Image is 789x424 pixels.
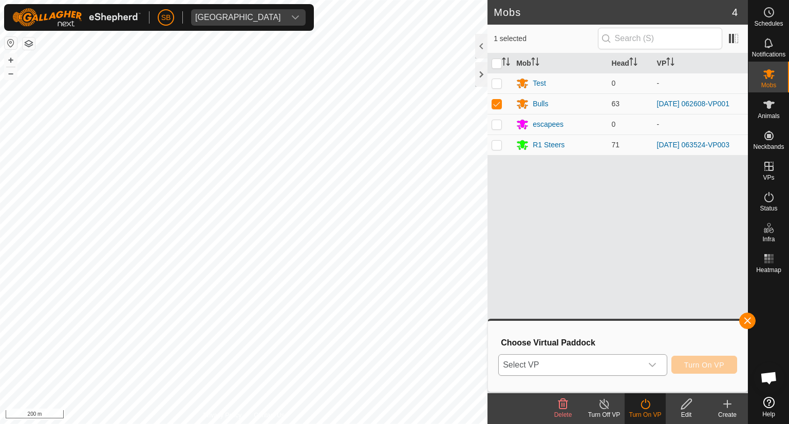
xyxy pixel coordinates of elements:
span: 0 [612,79,616,87]
p-sorticon: Activate to sort [531,59,539,67]
span: Schedules [754,21,783,27]
div: Turn On VP [625,410,666,419]
div: Test [533,78,546,89]
a: Contact Us [254,411,284,420]
button: Reset Map [5,37,17,49]
div: Open chat [754,362,784,393]
p-sorticon: Activate to sort [629,59,637,67]
span: Infra [762,236,775,242]
a: Privacy Policy [203,411,242,420]
th: Mob [512,53,607,73]
a: Help [748,393,789,421]
button: – [5,67,17,80]
p-sorticon: Activate to sort [666,59,674,67]
div: [GEOGRAPHIC_DATA] [195,13,281,22]
span: Tangihanga station [191,9,285,26]
div: dropdown trigger [285,9,306,26]
a: [DATE] 063524-VP003 [657,141,729,149]
span: Notifications [752,51,785,57]
span: 71 [612,141,620,149]
div: Turn Off VP [584,410,625,419]
div: Create [707,410,748,419]
span: 4 [732,5,738,20]
div: Bulls [533,99,548,109]
div: Edit [666,410,707,419]
span: Status [760,205,777,211]
img: Gallagher Logo [12,8,141,27]
th: VP [653,53,748,73]
span: Neckbands [753,144,784,150]
span: Select VP [499,355,642,375]
button: + [5,54,17,66]
span: VPs [763,175,774,181]
th: Head [608,53,653,73]
span: SB [161,12,171,23]
div: R1 Steers [533,140,565,150]
h3: Choose Virtual Paddock [501,338,737,348]
p-sorticon: Activate to sort [502,59,510,67]
span: Mobs [761,82,776,88]
span: Help [762,411,775,417]
h2: Mobs [494,6,732,18]
span: Turn On VP [684,361,724,369]
span: Delete [554,411,572,418]
span: 63 [612,100,620,108]
a: [DATE] 062608-VP001 [657,100,729,108]
td: - [653,73,748,93]
div: escapees [533,119,563,130]
span: Animals [758,113,780,119]
button: Turn On VP [671,356,737,374]
span: 1 selected [494,33,597,44]
input: Search (S) [598,28,722,49]
div: dropdown trigger [642,355,663,375]
span: 0 [612,120,616,128]
td: - [653,114,748,134]
span: Heatmap [756,267,781,273]
button: Map Layers [23,37,35,50]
